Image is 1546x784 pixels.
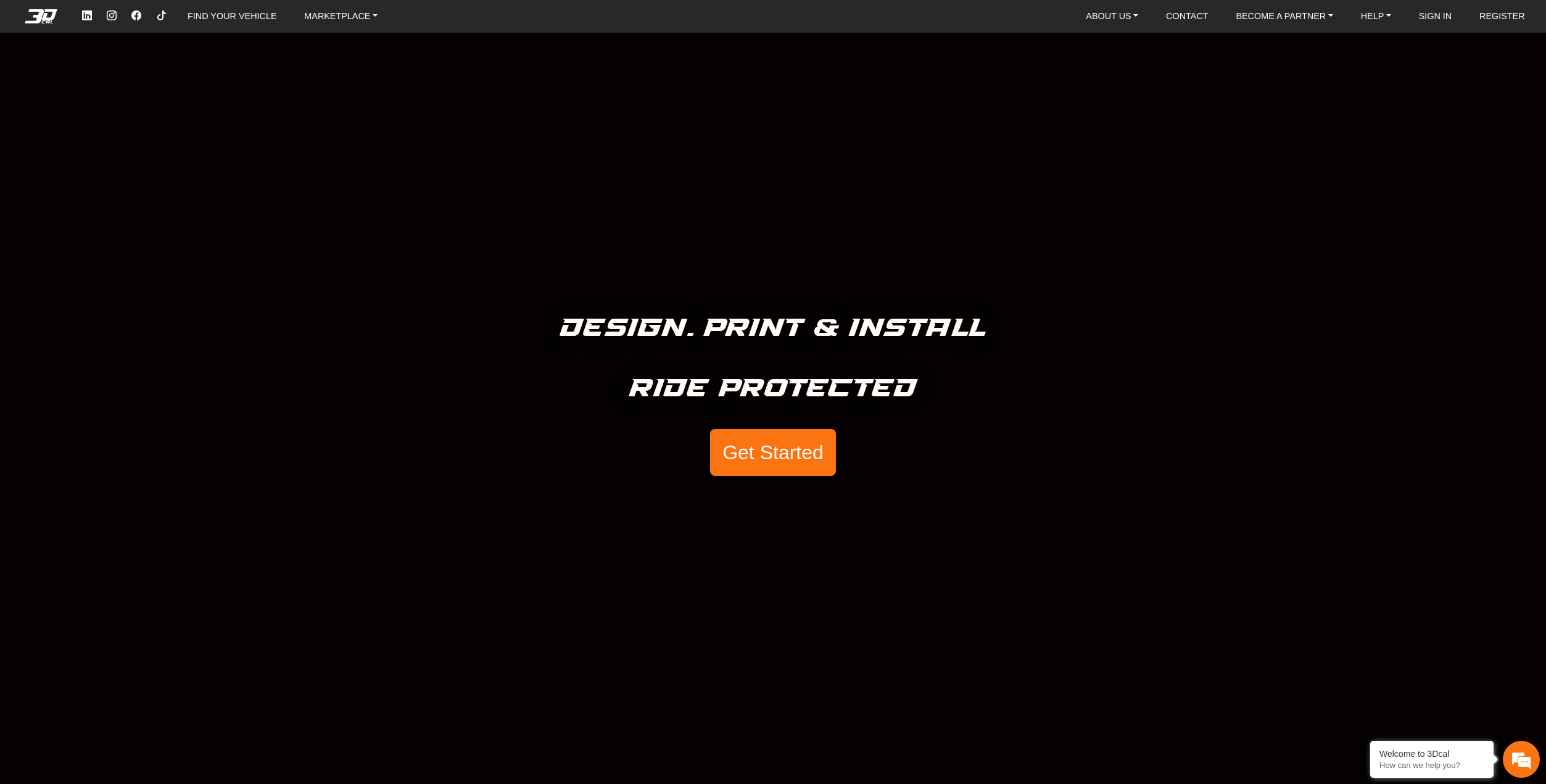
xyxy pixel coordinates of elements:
a: CONTACT [1161,6,1213,27]
a: FIND YOUR VEHICLE [183,6,281,27]
a: ABOUT US [1081,6,1143,27]
a: BECOME A PARTNER [1231,6,1337,27]
a: MARKETPLACE [299,6,382,27]
h5: Ride Protected [629,369,917,409]
a: SIGN IN [1414,6,1457,27]
button: Get Started [710,429,836,476]
h5: Design. Print & Install [560,308,986,349]
div: Welcome to 3Dcal [1379,749,1484,759]
p: How can we help you? [1379,761,1484,770]
a: HELP [1356,6,1396,27]
a: REGISTER [1474,6,1530,27]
